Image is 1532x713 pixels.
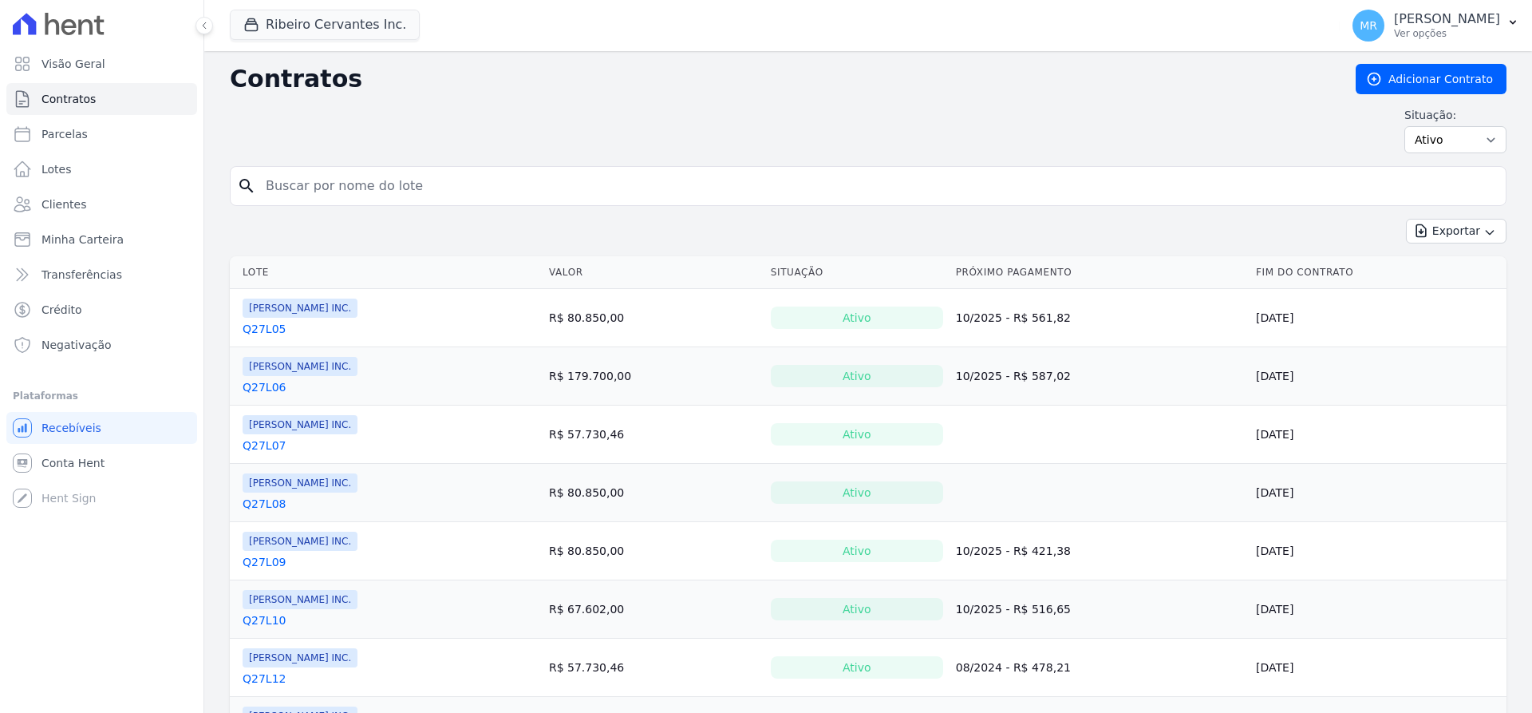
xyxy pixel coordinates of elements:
td: R$ 57.730,46 [543,639,764,697]
a: Minha Carteira [6,224,197,255]
td: [DATE] [1250,522,1506,580]
div: Ativo [771,307,943,329]
span: Clientes [41,196,86,212]
a: Q27L06 [243,379,286,395]
span: [PERSON_NAME] INC. [243,357,357,376]
span: Negativação [41,337,112,353]
td: [DATE] [1250,464,1506,522]
a: Contratos [6,83,197,115]
p: Ver opções [1394,27,1500,40]
a: Crédito [6,294,197,326]
div: Ativo [771,423,943,446]
a: Parcelas [6,118,197,150]
th: Próximo Pagamento [950,256,1250,289]
a: Clientes [6,188,197,220]
span: Parcelas [41,126,88,142]
span: Conta Hent [41,455,105,471]
span: Transferências [41,267,122,283]
a: Q27L05 [243,321,286,337]
a: Adicionar Contrato [1356,64,1506,94]
td: R$ 80.850,00 [543,522,764,580]
td: R$ 67.602,00 [543,580,764,639]
input: Buscar por nome do lote [256,170,1499,202]
div: Ativo [771,365,943,387]
button: MR [PERSON_NAME] Ver opções [1340,3,1532,48]
a: Q27L08 [243,496,286,512]
span: Contratos [41,91,96,107]
th: Valor [543,256,764,289]
button: Exportar [1406,219,1506,244]
div: Ativo [771,656,943,679]
a: 10/2025 - R$ 587,02 [956,370,1071,382]
td: [DATE] [1250,639,1506,697]
div: Plataformas [13,386,191,406]
td: R$ 80.850,00 [543,464,764,522]
th: Fim do Contrato [1250,256,1506,289]
a: Negativação [6,329,197,361]
span: MR [1360,20,1377,31]
td: [DATE] [1250,347,1506,406]
td: [DATE] [1250,580,1506,639]
a: Q27L07 [243,438,286,454]
span: Minha Carteira [41,232,124,248]
div: Ativo [771,481,943,504]
a: Q27L09 [243,554,286,570]
p: [PERSON_NAME] [1394,11,1500,27]
td: R$ 80.850,00 [543,289,764,347]
a: Transferências [6,259,197,291]
button: Ribeiro Cervantes Inc. [230,10,420,40]
a: Visão Geral [6,48,197,80]
th: Situação [764,256,950,289]
a: 08/2024 - R$ 478,21 [956,661,1071,674]
span: [PERSON_NAME] INC. [243,473,357,493]
a: Conta Hent [6,447,197,479]
td: R$ 57.730,46 [543,406,764,464]
label: Situação: [1404,107,1506,123]
span: Recebíveis [41,420,101,436]
i: search [237,176,256,196]
a: Q27L10 [243,612,286,628]
span: [PERSON_NAME] INC. [243,590,357,609]
span: [PERSON_NAME] INC. [243,299,357,318]
td: [DATE] [1250,406,1506,464]
span: [PERSON_NAME] INC. [243,415,357,434]
div: Ativo [771,540,943,562]
th: Lote [230,256,543,289]
h2: Contratos [230,65,1330,93]
span: Lotes [41,161,72,177]
a: 10/2025 - R$ 516,65 [956,603,1071,616]
div: Ativo [771,598,943,620]
span: Visão Geral [41,56,105,72]
span: [PERSON_NAME] INC. [243,648,357,667]
a: Q27L12 [243,671,286,687]
a: 10/2025 - R$ 561,82 [956,311,1071,324]
a: Recebíveis [6,412,197,444]
a: 10/2025 - R$ 421,38 [956,545,1071,557]
td: [DATE] [1250,289,1506,347]
span: Crédito [41,302,82,318]
td: R$ 179.700,00 [543,347,764,406]
a: Lotes [6,153,197,185]
span: [PERSON_NAME] INC. [243,532,357,551]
